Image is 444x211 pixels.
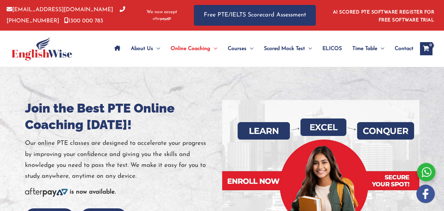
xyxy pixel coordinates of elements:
[305,37,312,60] span: Menu Toggle
[210,37,217,60] span: Menu Toggle
[246,37,253,60] span: Menu Toggle
[126,37,165,60] a: About UsMenu Toggle
[347,37,389,60] a: Time TableMenu Toggle
[12,37,72,61] img: cropped-ew-logo
[259,37,317,60] a: Scored Mock TestMenu Toggle
[395,37,413,60] span: Contact
[264,37,305,60] span: Scored Mock Test
[153,17,171,21] img: Afterpay-Logo
[131,37,153,60] span: About Us
[25,138,222,182] p: Our online PTE classes are designed to accelerate your progress by improving your confidence and ...
[109,37,413,60] nav: Site Navigation: Main Menu
[70,189,116,195] b: is now available.
[329,5,437,26] aside: Header Widget 1
[333,10,434,23] a: AI SCORED PTE SOFTWARE REGISTER FOR FREE SOFTWARE TRIAL
[25,188,68,197] img: Afterpay-Logo
[171,37,210,60] span: Online Coaching
[153,37,160,60] span: Menu Toggle
[389,37,413,60] a: Contact
[416,185,435,203] img: white-facebook.png
[352,37,377,60] span: Time Table
[228,37,246,60] span: Courses
[7,7,113,13] a: [EMAIL_ADDRESS][DOMAIN_NAME]
[317,37,347,60] a: ELICOS
[7,7,125,23] a: [PHONE_NUMBER]
[420,42,432,55] a: View Shopping Cart, empty
[194,5,316,26] a: Free PTE/IELTS Scorecard Assessment
[322,37,342,60] span: ELICOS
[25,100,222,133] h1: Join the Best PTE Online Coaching [DATE]!
[64,18,103,24] a: 1300 000 783
[165,37,222,60] a: Online CoachingMenu Toggle
[222,37,259,60] a: CoursesMenu Toggle
[147,9,177,15] span: We now accept
[377,37,384,60] span: Menu Toggle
